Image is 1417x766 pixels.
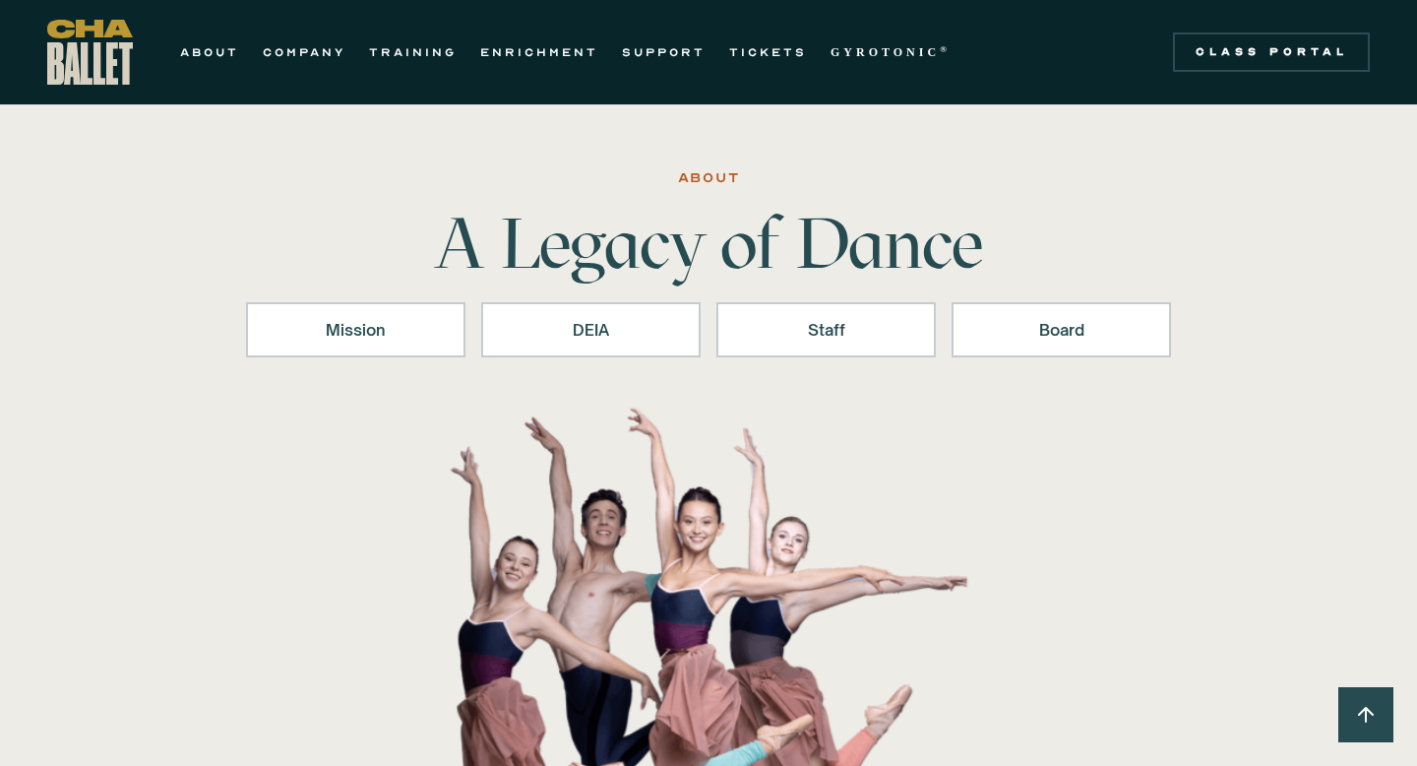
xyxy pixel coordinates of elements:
a: GYROTONIC® [831,40,951,64]
a: DEIA [481,302,701,357]
sup: ® [940,44,951,54]
a: Class Portal [1173,32,1370,72]
a: COMPANY [263,40,345,64]
h1: A Legacy of Dance [401,208,1016,279]
a: home [47,20,133,85]
a: ABOUT [180,40,239,64]
div: Staff [742,318,910,342]
div: DEIA [507,318,675,342]
a: SUPPORT [622,40,706,64]
div: Board [977,318,1145,342]
div: ABOUT [678,166,740,190]
a: ENRICHMENT [480,40,598,64]
strong: GYROTONIC [831,45,940,59]
a: Mission [246,302,465,357]
a: TRAINING [369,40,457,64]
a: Board [952,302,1171,357]
div: Mission [272,318,440,342]
a: Staff [716,302,936,357]
div: Class Portal [1185,44,1358,60]
a: TICKETS [729,40,807,64]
